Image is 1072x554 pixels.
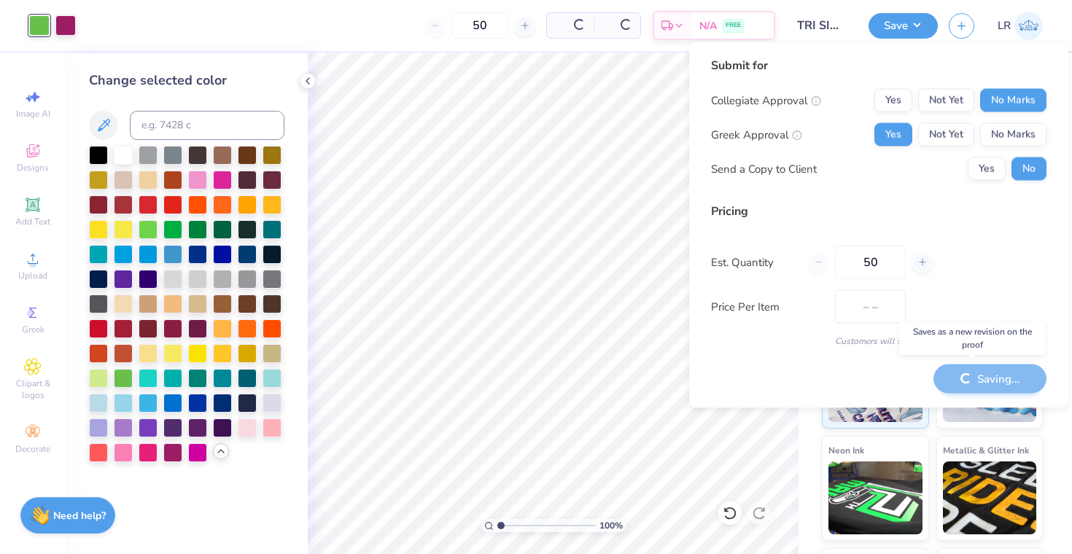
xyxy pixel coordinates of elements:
[699,18,717,34] span: N/A
[599,519,623,532] span: 100 %
[828,461,923,534] img: Neon Ink
[874,89,912,112] button: Yes
[53,509,106,523] strong: Need help?
[451,12,508,39] input: – –
[7,378,58,401] span: Clipart & logos
[1014,12,1043,40] img: Leah Reichert
[711,160,817,177] div: Send a Copy to Client
[17,162,49,173] span: Designs
[943,461,1037,534] img: Metallic & Glitter Ink
[828,442,864,458] span: Neon Ink
[943,442,1029,458] span: Metallic & Glitter Ink
[711,254,798,270] label: Est. Quantity
[874,123,912,147] button: Yes
[968,157,1006,181] button: Yes
[711,57,1046,74] div: Submit for
[130,111,284,140] input: e.g. 7428 c
[711,126,802,143] div: Greek Approval
[918,89,974,112] button: Not Yet
[18,270,47,281] span: Upload
[835,246,906,279] input: – –
[15,216,50,227] span: Add Text
[711,335,1046,348] div: Customers will see this price on HQ.
[899,321,1045,355] div: Saves as a new revision on the proof
[998,17,1011,34] span: LR
[918,123,974,147] button: Not Yet
[22,324,44,335] span: Greek
[726,20,741,31] span: FREE
[16,108,50,120] span: Image AI
[711,203,1046,220] div: Pricing
[711,298,824,315] label: Price Per Item
[786,11,858,40] input: Untitled Design
[869,13,938,39] button: Save
[15,443,50,455] span: Decorate
[980,89,1046,112] button: No Marks
[711,92,821,109] div: Collegiate Approval
[89,71,284,90] div: Change selected color
[998,12,1043,40] a: LR
[980,123,1046,147] button: No Marks
[1011,157,1046,181] button: No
